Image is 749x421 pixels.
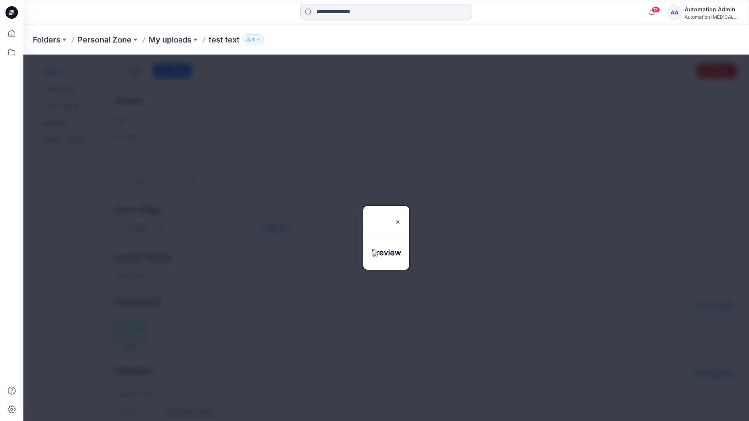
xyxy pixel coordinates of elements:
[243,34,264,45] button: 1
[667,5,682,19] div: AA
[23,55,749,421] iframe: edit-style
[651,7,660,13] span: 13
[78,34,131,45] a: Personal Zone
[209,34,240,45] p: test text
[348,196,355,203] img: image
[685,5,739,14] div: Automation Admin
[252,35,254,44] p: 1
[685,14,739,20] div: Automation [MEDICAL_DATA]...
[371,165,378,171] img: close.svg
[348,151,378,182] h3: Preview
[149,34,192,45] a: My uploads
[33,34,60,45] a: Folders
